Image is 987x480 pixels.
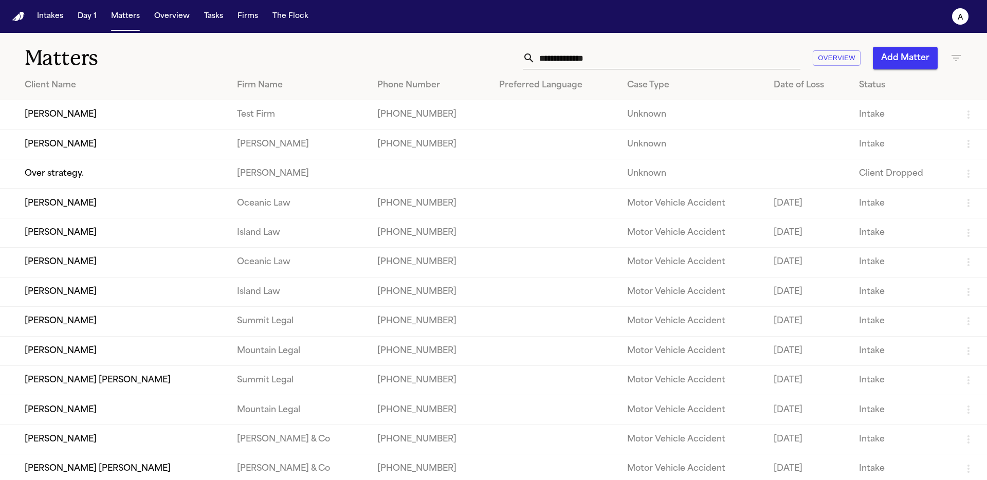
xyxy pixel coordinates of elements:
[229,336,369,365] td: Mountain Legal
[369,100,491,130] td: [PHONE_NUMBER]
[229,130,369,159] td: [PERSON_NAME]
[33,7,67,26] button: Intakes
[229,159,369,188] td: [PERSON_NAME]
[851,424,954,454] td: Intake
[619,130,765,159] td: Unknown
[619,189,765,218] td: Motor Vehicle Accident
[765,365,851,395] td: [DATE]
[851,336,954,365] td: Intake
[851,189,954,218] td: Intake
[150,7,194,26] button: Overview
[765,218,851,247] td: [DATE]
[499,79,610,91] div: Preferred Language
[25,79,221,91] div: Client Name
[851,159,954,188] td: Client Dropped
[229,365,369,395] td: Summit Legal
[12,12,25,22] a: Home
[369,277,491,306] td: [PHONE_NUMBER]
[619,159,765,188] td: Unknown
[369,424,491,454] td: [PHONE_NUMBER]
[229,395,369,424] td: Mountain Legal
[851,365,954,395] td: Intake
[369,365,491,395] td: [PHONE_NUMBER]
[851,395,954,424] td: Intake
[619,365,765,395] td: Motor Vehicle Accident
[369,218,491,247] td: [PHONE_NUMBER]
[369,189,491,218] td: [PHONE_NUMBER]
[25,45,298,71] h1: Matters
[627,79,757,91] div: Case Type
[851,100,954,130] td: Intake
[237,79,360,91] div: Firm Name
[851,248,954,277] td: Intake
[229,189,369,218] td: Oceanic Law
[268,7,313,26] button: The Flock
[229,307,369,336] td: Summit Legal
[619,424,765,454] td: Motor Vehicle Accident
[619,307,765,336] td: Motor Vehicle Accident
[958,14,963,21] text: a
[851,130,954,159] td: Intake
[229,100,369,130] td: Test Firm
[229,424,369,454] td: [PERSON_NAME] & Co
[851,277,954,306] td: Intake
[229,218,369,247] td: Island Law
[765,424,851,454] td: [DATE]
[765,277,851,306] td: [DATE]
[369,395,491,424] td: [PHONE_NUMBER]
[619,336,765,365] td: Motor Vehicle Accident
[774,79,843,91] div: Date of Loss
[369,248,491,277] td: [PHONE_NUMBER]
[765,307,851,336] td: [DATE]
[765,336,851,365] td: [DATE]
[765,248,851,277] td: [DATE]
[851,307,954,336] td: Intake
[859,79,946,91] div: Status
[74,7,101,26] button: Day 1
[619,218,765,247] td: Motor Vehicle Accident
[619,277,765,306] td: Motor Vehicle Accident
[369,307,491,336] td: [PHONE_NUMBER]
[233,7,262,26] button: Firms
[619,395,765,424] td: Motor Vehicle Accident
[369,130,491,159] td: [PHONE_NUMBER]
[813,50,861,66] button: Overview
[12,12,25,22] img: Finch Logo
[619,248,765,277] td: Motor Vehicle Accident
[851,218,954,247] td: Intake
[107,7,144,26] button: Matters
[619,100,765,130] td: Unknown
[765,395,851,424] td: [DATE]
[377,79,483,91] div: Phone Number
[229,248,369,277] td: Oceanic Law
[200,7,227,26] button: Tasks
[229,277,369,306] td: Island Law
[369,336,491,365] td: [PHONE_NUMBER]
[765,189,851,218] td: [DATE]
[873,47,938,69] button: Add Matter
